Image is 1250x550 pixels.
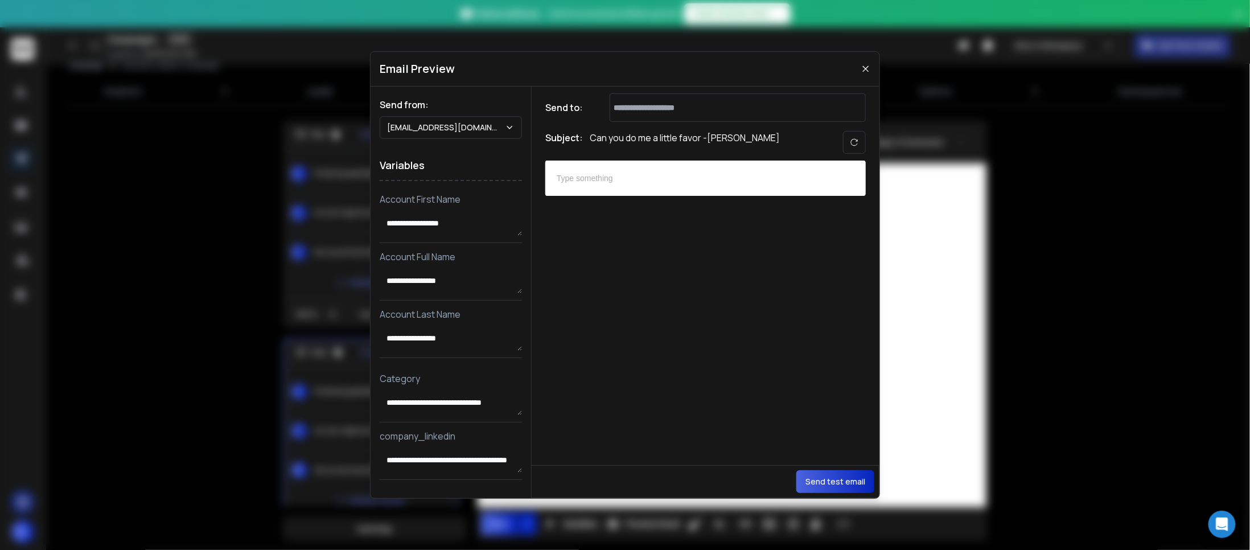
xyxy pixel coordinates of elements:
[545,131,583,154] h1: Subject:
[380,98,522,112] h1: Send from:
[387,122,505,133] p: [EMAIL_ADDRESS][DOMAIN_NAME]
[380,250,522,264] p: Account Full Name
[380,150,522,181] h1: Variables
[590,131,780,154] p: Can you do me a little favor -[PERSON_NAME]
[380,372,522,385] p: Category
[380,429,522,443] p: company_linkedin
[380,487,522,500] p: Company Name
[545,101,591,114] h1: Send to:
[380,61,455,77] h1: Email Preview
[380,307,522,321] p: Account Last Name
[1208,511,1236,538] div: Open Intercom Messenger
[380,192,522,206] p: Account First Name
[796,470,874,493] button: Send test email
